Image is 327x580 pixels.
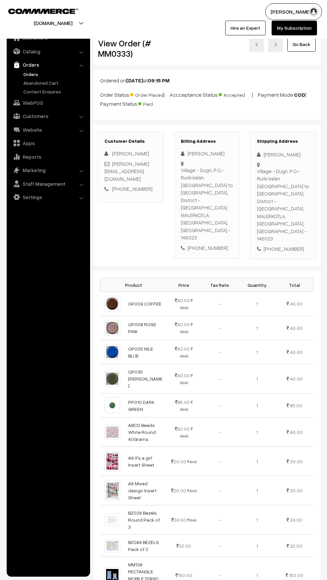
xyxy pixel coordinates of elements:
div: [PERSON_NAME] [257,151,309,158]
img: 1700132889532-995618480.png [104,398,120,413]
span: 1 [256,325,258,331]
span: 1 [256,488,258,493]
h3: Shipping Address [257,138,309,144]
span: 20.00 [171,459,186,464]
a: A6 It's a girl Insert Sheet [128,455,154,468]
strike: 100.00 [180,374,193,385]
a: BZ028 Bezels Round Pack of 3 [128,510,160,530]
h2: View Order (# MM0333) [98,38,164,59]
span: 85.00 [290,403,302,408]
td: - [201,447,238,476]
td: - [201,418,238,447]
img: 1000438005.jpg [104,451,120,472]
a: My Subscription [272,21,317,35]
strike: 100.00 [180,400,193,412]
a: [PHONE_NUMBER] [112,186,152,192]
div: [PHONE_NUMBER] [257,245,309,253]
a: Contact Enquires [22,88,88,95]
td: - [201,364,238,394]
span: 1 [256,376,258,382]
a: OP005 NILE BLUE [128,346,153,359]
a: Apps [8,137,88,149]
span: Order Placed [130,90,163,98]
b: COD [294,91,305,98]
strike: 30.00 [187,518,197,522]
b: 09:15 PM [148,77,170,84]
span: 20.00 [171,488,186,493]
span: 1 [256,429,258,435]
span: 1 [256,517,258,523]
img: 1708760594203-511914174.png [104,539,120,552]
span: 1 [256,543,258,549]
th: Tax Rate [201,278,238,292]
th: Total [276,278,313,292]
a: COMMMERCE [8,7,67,15]
a: Catalog [8,45,88,57]
span: 24.00 [290,517,302,523]
td: - [201,316,238,340]
span: Accepted [219,90,252,98]
h3: Billing Address [181,138,233,144]
span: 40.00 [175,373,190,378]
th: Quantity [238,278,276,292]
strike: 100.00 [180,347,193,358]
span: 1 [256,459,258,464]
a: Abandoned Cart [22,79,88,86]
img: WhatsApp Image 2025-03-06 at 10.47.38 AM.jpeg [104,481,120,501]
a: Marketing [8,164,88,176]
h3: Customer Details [104,138,157,144]
img: right-arrow.png [274,43,278,47]
span: 32.00 [177,543,191,549]
span: 40.00 [175,346,190,352]
span: 1 [256,301,258,307]
img: 1700130523511-135189456.png [104,344,120,360]
span: 1 [256,572,258,578]
a: Settings [8,191,88,203]
td: - [201,535,238,557]
b: [DATE] [126,77,143,84]
strike: 40.00 [187,489,197,493]
span: 85.00 [175,399,190,405]
td: - [201,505,238,535]
a: Hire an Expert [225,21,266,35]
span: 40.00 [290,376,303,382]
a: PP010 DARK GREEN [128,399,154,412]
a: [PERSON_NAME][EMAIL_ADDRESS][DOMAIN_NAME] [104,161,149,182]
span: 80.00 [290,429,303,435]
a: ABCD Beads White Round 40Grams [128,422,156,442]
span: 1 [256,403,258,408]
div: [PHONE_NUMBER] [181,244,233,252]
img: img_20240719_082814-1721357978585-mouldmarket.jpg [104,425,120,440]
span: 40.00 [290,349,303,355]
td: - [201,394,238,418]
img: 1700130524215-288493690.png [104,296,120,312]
span: 80.00 [175,426,190,432]
a: Go Back [287,37,316,52]
span: 40.00 [290,301,303,307]
a: Website [8,124,88,136]
span: 40.00 [175,298,190,303]
td: - [201,292,238,316]
p: Ordered on at [100,76,314,84]
td: - [201,476,238,505]
a: Orders [8,59,88,71]
strike: 100.00 [180,299,193,310]
span: 24.00 [172,517,186,523]
img: 1700130529557-564423868.png [104,371,120,387]
button: [DOMAIN_NAME] [10,15,96,31]
span: 150.00 [289,572,303,578]
a: BZ084 BEZELS Pack of 2 [128,539,159,552]
span: 40.00 [290,325,303,331]
a: OP009 COFFEE [128,301,161,307]
img: img-20240219-wa0023-1708361145880-mouldmarket.jpg [104,513,120,526]
span: 32.00 [290,543,302,549]
a: Reports [8,151,88,163]
div: Village - Dugri, P.O.- Rurki kalan, [GEOGRAPHIC_DATA] to [GEOGRAPHIC_DATA], District - [GEOGRAPHI... [181,166,233,241]
span: Paid [138,99,172,107]
img: user [309,7,319,17]
td: - [201,340,238,364]
img: left-arrow.png [255,43,259,47]
a: Customers [8,110,88,122]
th: Product [100,278,167,292]
span: 1 [256,349,258,355]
